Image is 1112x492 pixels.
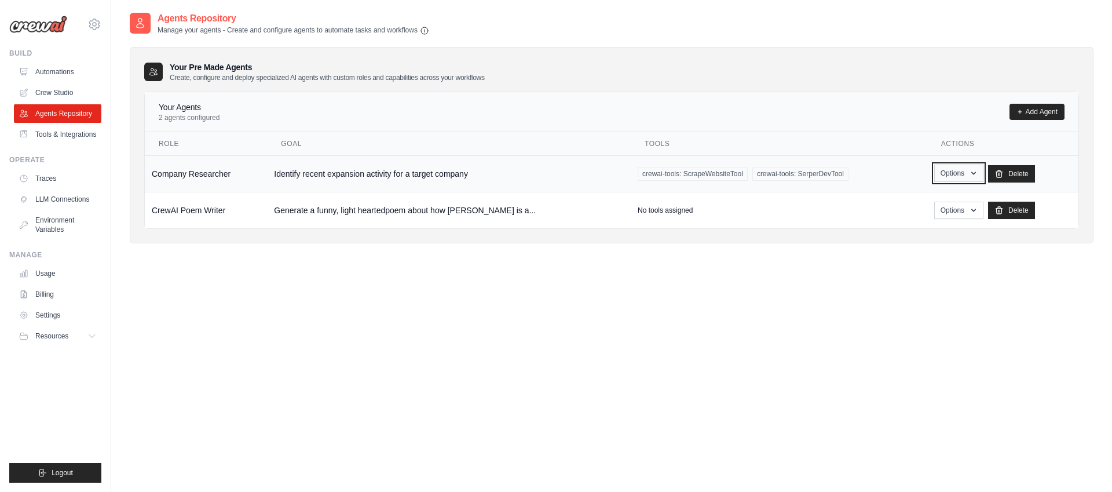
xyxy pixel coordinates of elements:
div: Build [9,49,101,58]
td: Generate a funny, light heartedpoem about how [PERSON_NAME] is a... [267,192,631,228]
a: Tools & Integrations [14,125,101,144]
img: Logo [9,16,67,33]
button: Logout [9,463,101,483]
p: Manage your agents - Create and configure agents to automate tasks and workflows [158,25,429,35]
p: 2 agents configured [159,113,220,122]
a: Delete [988,165,1035,183]
a: Crew Studio [14,83,101,102]
td: Company Researcher [145,155,267,192]
span: Resources [35,331,68,341]
div: Operate [9,155,101,165]
th: Role [145,132,267,156]
th: Tools [631,132,927,156]
h4: Your Agents [159,101,220,113]
a: LLM Connections [14,190,101,209]
button: Options [934,165,983,182]
button: Options [934,202,983,219]
span: crewai-tools: ScrapeWebsiteTool [638,167,748,181]
a: Delete [988,202,1035,219]
h2: Agents Repository [158,12,429,25]
button: Resources [14,327,101,345]
td: Identify recent expansion activity for a target company [267,155,631,192]
a: Traces [14,169,101,188]
th: Actions [927,132,1078,156]
a: Environment Variables [14,211,101,239]
p: No tools assigned [638,206,693,215]
h3: Your Pre Made Agents [170,61,485,82]
span: Logout [52,468,73,478]
td: CrewAI Poem Writer [145,192,267,228]
p: Create, configure and deploy specialized AI agents with custom roles and capabilities across your... [170,73,485,82]
div: Manage [9,250,101,260]
th: Goal [267,132,631,156]
a: Settings [14,306,101,325]
a: Agents Repository [14,104,101,123]
a: Add Agent [1009,104,1065,120]
a: Automations [14,63,101,81]
a: Billing [14,285,101,304]
a: Usage [14,264,101,283]
span: crewai-tools: SerperDevTool [752,167,848,181]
